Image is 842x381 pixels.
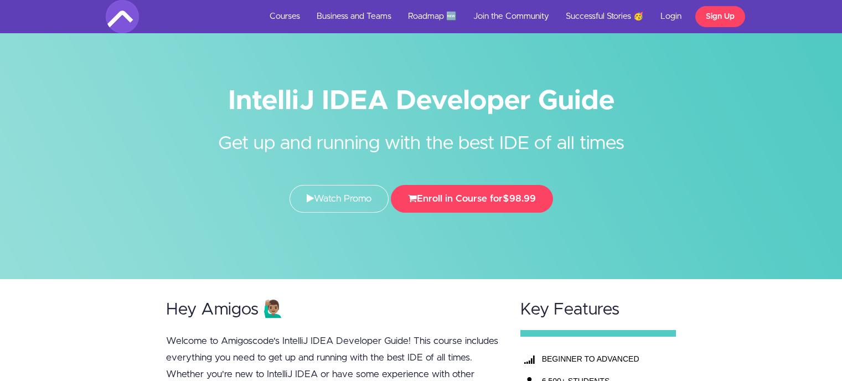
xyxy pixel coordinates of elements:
a: Watch Promo [290,185,389,213]
th: BEGINNER TO ADVANCED [539,348,659,370]
h2: Hey Amigos 🙋🏽‍♂️ [166,301,499,319]
h1: IntelliJ IDEA Developer Guide [106,89,737,114]
a: Sign Up [695,6,745,27]
h2: Key Features [520,301,676,319]
button: Enroll in Course for$98.99 [391,185,553,213]
h2: Get up and running with the best IDE of all times [214,114,629,157]
span: $98.99 [503,194,536,203]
